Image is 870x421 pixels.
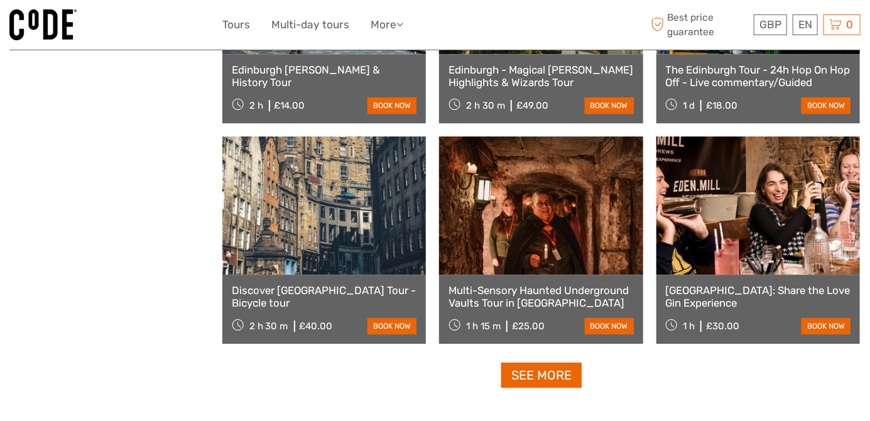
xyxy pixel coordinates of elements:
div: £25.00 [512,320,545,332]
a: See more [501,363,582,388]
a: Multi-day tours [271,16,349,34]
a: Discover [GEOGRAPHIC_DATA] Tour - Bicycle tour [232,284,416,310]
a: Tours [222,16,250,34]
div: EN [793,14,818,35]
a: [GEOGRAPHIC_DATA]: Share the Love Gin Experience [666,284,851,310]
a: Edinburgh [PERSON_NAME] & History Tour [232,63,416,89]
p: We're away right now. Please check back later! [18,22,142,32]
a: book now [585,97,634,114]
span: 2 h 30 m [249,320,288,332]
a: More [371,16,403,34]
span: GBP [759,18,781,31]
a: book now [802,318,851,334]
div: £30.00 [706,320,739,332]
a: book now [367,97,416,114]
div: £49.00 [516,100,548,111]
span: 0 [844,18,855,31]
a: book now [367,318,416,334]
img: 995-992541c5-5571-4164-a9a0-74697b48da7f_logo_small.jpg [9,9,77,40]
div: £14.00 [275,100,305,111]
a: book now [585,318,634,334]
a: Edinburgh - Magical [PERSON_NAME] Highlights & Wizards Tour [449,63,633,89]
span: 1 h 15 m [466,320,501,332]
a: Multi-Sensory Haunted Underground Vaults Tour in [GEOGRAPHIC_DATA] [449,284,633,310]
span: 2 h 30 m [466,100,505,111]
span: Best price guarantee [648,11,751,38]
button: Open LiveChat chat widget [144,19,160,35]
span: 1 d [683,100,695,111]
span: 2 h [249,100,263,111]
span: 1 h [683,320,695,332]
a: The Edinburgh Tour - 24h Hop On Hop Off - Live commentary/Guided [666,63,851,89]
div: £18.00 [706,100,737,111]
a: book now [802,97,851,114]
div: £40.00 [300,320,333,332]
